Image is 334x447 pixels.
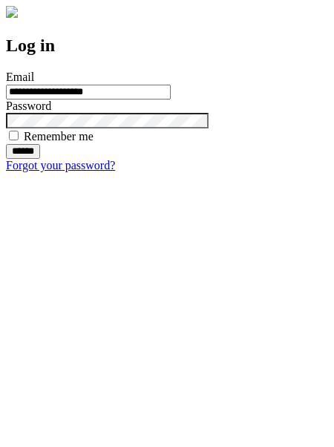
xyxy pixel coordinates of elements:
label: Email [6,71,34,83]
h2: Log in [6,36,328,56]
img: logo-4e3dc11c47720685a147b03b5a06dd966a58ff35d612b21f08c02c0306f2b779.png [6,6,18,18]
label: Password [6,99,51,112]
label: Remember me [24,130,94,143]
a: Forgot your password? [6,159,115,172]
